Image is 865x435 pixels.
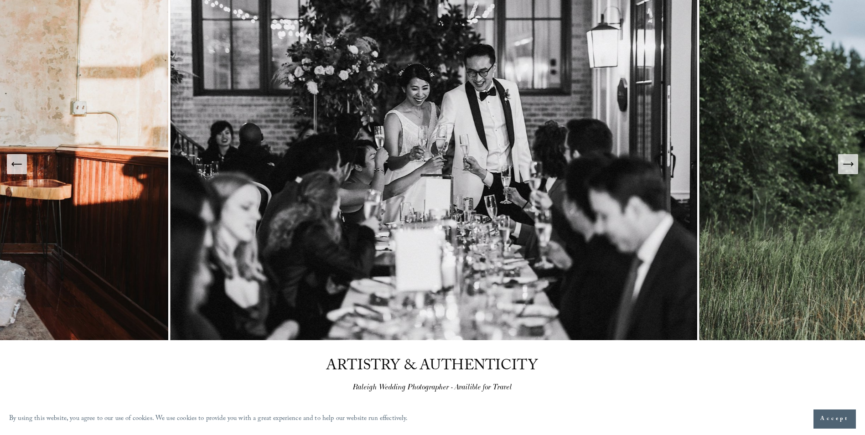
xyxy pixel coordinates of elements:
span: Accept [820,414,849,424]
p: By using this website, you agree to our use of cookies. We use cookies to provide you with a grea... [9,413,408,426]
button: Accept [813,409,856,429]
button: Previous Slide [7,154,27,174]
span: ARTISTRY & AUTHENTICITY [326,355,538,379]
button: Next Slide [838,154,858,174]
em: Raleigh Wedding Photographer - Availible for Travel [353,383,512,392]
